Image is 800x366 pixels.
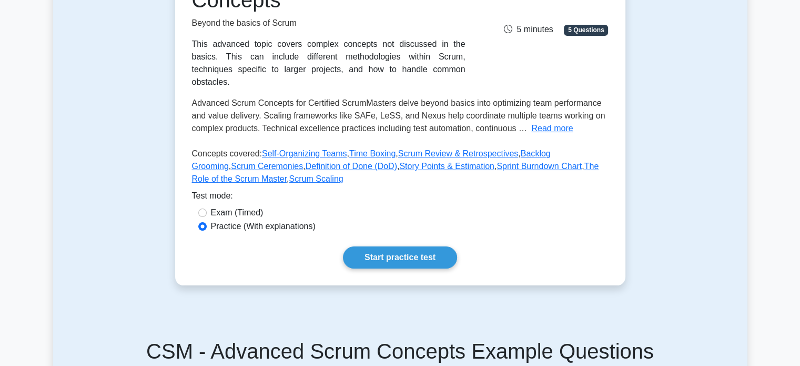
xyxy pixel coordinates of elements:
[192,190,609,206] div: Test mode:
[192,98,605,133] span: Advanced Scrum Concepts for Certified ScrumMasters delve beyond basics into optimizing team perfo...
[192,147,609,190] p: Concepts covered: , , , , , , , , ,
[399,162,494,171] a: Story Points & Estimation
[262,149,347,158] a: Self-Organizing Teams
[398,149,519,158] a: Scrum Review & Retrospectives
[192,17,465,29] p: Beyond the basics of Scrum
[231,162,303,171] a: Scrum Ceremonies
[192,162,599,183] a: The Role of the Scrum Master
[211,220,316,233] label: Practice (With explanations)
[66,339,735,364] h5: CSM - Advanced Scrum Concepts Example Questions
[306,162,397,171] a: Definition of Done (DoD)
[531,122,573,135] button: Read more
[349,149,396,158] a: Time Boxing
[343,246,457,269] a: Start practice test
[497,162,582,171] a: Sprint Burndown Chart
[192,38,465,88] div: This advanced topic covers complex concepts not discussed in the basics. This can include differe...
[289,174,343,183] a: Scrum Scaling
[564,25,608,35] span: 5 Questions
[211,206,264,219] label: Exam (Timed)
[504,25,553,34] span: 5 minutes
